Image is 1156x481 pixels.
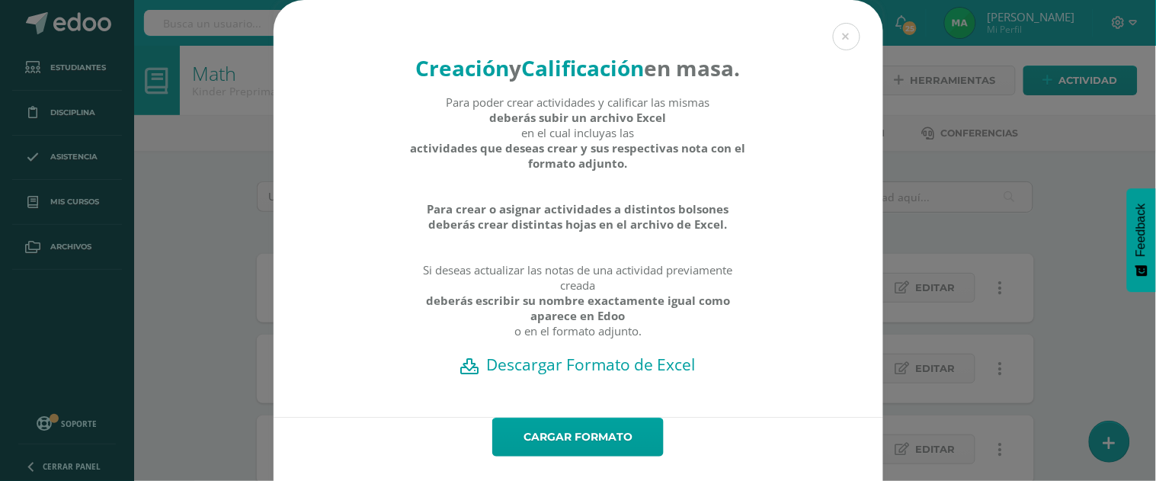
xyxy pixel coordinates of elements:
[833,23,860,50] button: Close (Esc)
[1135,204,1148,257] span: Feedback
[409,201,747,232] strong: Para crear o asignar actividades a distintos bolsones deberás crear distintas hojas en el archivo...
[300,354,857,375] a: Descargar Formato de Excel
[490,110,667,125] strong: deberás subir un archivo Excel
[409,293,747,323] strong: deberás escribir su nombre exactamente igual como aparece en Edoo
[492,418,664,457] a: Cargar formato
[409,140,747,171] strong: actividades que deseas crear y sus respectivas nota con el formato adjunto.
[522,53,645,82] strong: Calificación
[409,95,747,354] div: Para poder crear actividades y calificar las mismas en el cual incluyas las Si deseas actualizar ...
[409,53,747,82] h4: en masa.
[416,53,510,82] strong: Creación
[510,53,522,82] strong: y
[1127,188,1156,292] button: Feedback - Mostrar encuesta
